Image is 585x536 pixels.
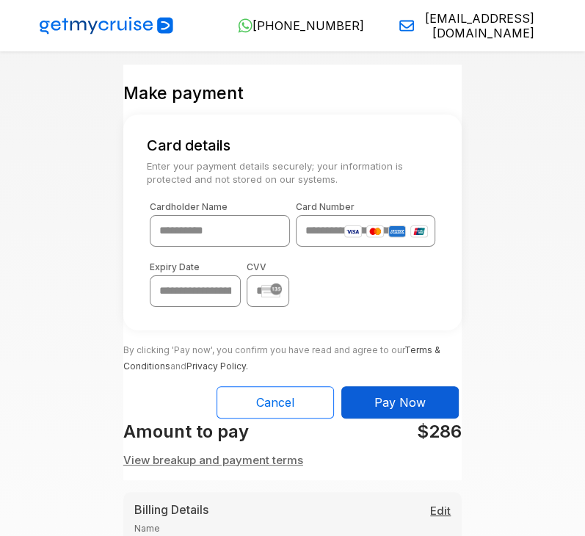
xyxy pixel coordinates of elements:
label: Name [134,523,451,534]
p: By clicking 'Pay now', you confirm you have read and agree to our and [123,330,462,374]
img: WhatsApp [238,18,252,33]
button: View breakup and payment terms [123,452,303,469]
div: $286 [293,419,471,445]
a: Terms & Conditions [123,344,440,372]
small: Enter your payment details securely; your information is protected and not stored on our systems. [138,160,447,186]
a: [PHONE_NUMBER] [226,18,364,33]
h4: Make payment [123,83,244,103]
h5: Card details [138,137,447,154]
label: Card Number [296,201,436,212]
span: [PHONE_NUMBER] [252,18,364,33]
label: Expiry Date [150,261,241,272]
label: Cardholder Name [150,201,290,212]
button: Pay Now [341,386,459,419]
div: Amount to pay [115,419,293,445]
img: Email [399,18,414,33]
button: Edit [430,503,451,520]
h5: Billing Details [134,503,451,517]
label: CVV [247,261,289,272]
button: Cancel [217,386,334,419]
span: [EMAIL_ADDRESS][DOMAIN_NAME] [420,11,534,40]
img: stripe [261,283,282,297]
a: [EMAIL_ADDRESS][DOMAIN_NAME] [388,11,534,40]
img: card-icons [344,225,428,238]
a: Privacy Policy. [186,361,248,372]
